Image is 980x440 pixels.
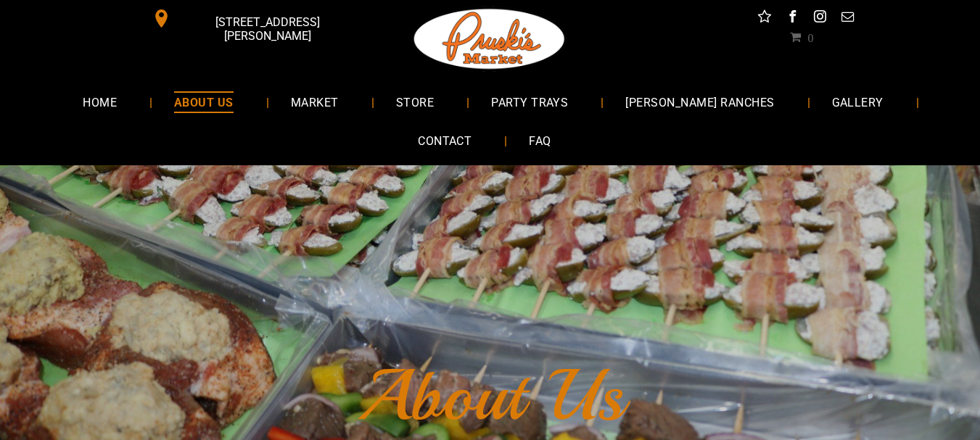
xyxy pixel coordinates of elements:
[173,8,361,50] span: [STREET_ADDRESS][PERSON_NAME]
[269,83,361,121] a: MARKET
[604,83,796,121] a: [PERSON_NAME] RANCHES
[396,122,493,160] a: CONTACT
[507,122,572,160] a: FAQ
[755,7,774,30] a: Social network
[807,31,813,43] span: 0
[152,83,255,121] a: ABOUT US
[469,83,590,121] a: PARTY TRAYS
[61,83,139,121] a: HOME
[810,7,829,30] a: instagram
[142,7,364,30] a: [STREET_ADDRESS][PERSON_NAME]
[783,7,802,30] a: facebook
[810,83,905,121] a: GALLERY
[374,83,456,121] a: STORE
[838,7,857,30] a: email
